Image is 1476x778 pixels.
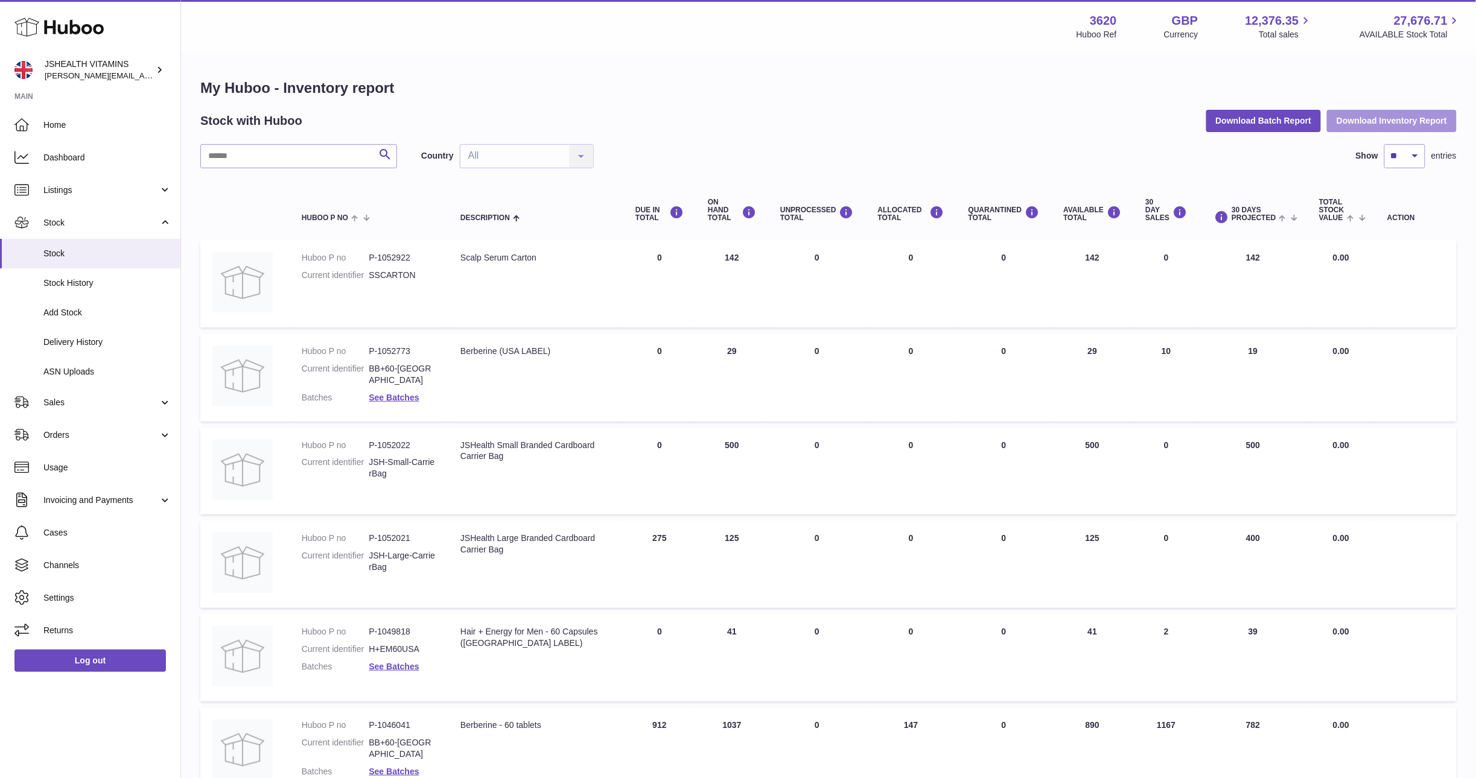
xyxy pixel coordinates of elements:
[369,363,436,386] dd: BB+60-[GEOGRAPHIC_DATA]
[369,626,436,637] dd: P-1049818
[1133,614,1199,701] td: 2
[1063,206,1121,222] div: AVAILABLE Total
[302,392,369,403] dt: Batches
[460,252,611,264] div: Scalp Serum Carton
[1333,253,1349,262] span: 0.00
[1360,29,1462,40] span: AVAILABLE Stock Total
[200,78,1457,98] h1: My Huboo - Inventory report
[1051,614,1133,701] td: 41
[212,626,273,686] img: product image
[43,277,171,289] span: Stock History
[1051,334,1133,422] td: 29
[1133,520,1199,608] td: 0
[1002,533,1007,543] span: 0
[43,560,171,571] span: Channels
[1319,198,1344,223] span: Total stock value
[866,428,956,515] td: 0
[43,429,159,441] span: Orders
[969,206,1040,222] div: QUARANTINED Total
[696,614,768,701] td: 41
[43,152,171,163] span: Dashboard
[768,240,866,327] td: 0
[43,337,171,348] span: Delivery History
[623,240,696,327] td: 0
[1164,29,1198,40] div: Currency
[302,737,369,760] dt: Current identifier
[1145,198,1187,223] div: 30 DAY SALES
[696,520,768,608] td: 125
[43,527,171,539] span: Cases
[696,428,768,515] td: 500
[1333,627,1349,636] span: 0.00
[302,719,369,731] dt: Huboo P no
[866,520,956,608] td: 0
[460,719,611,731] div: Berberine - 60 tablets
[696,334,768,422] td: 29
[460,626,611,649] div: Hair + Energy for Men - 60 Capsules ([GEOGRAPHIC_DATA] LABEL)
[45,71,242,80] span: [PERSON_NAME][EMAIL_ADDRESS][DOMAIN_NAME]
[369,550,436,573] dd: JSH-Large-CarrierBag
[43,185,159,196] span: Listings
[1133,240,1199,327] td: 0
[43,248,171,259] span: Stock
[1333,533,1349,543] span: 0.00
[369,346,436,357] dd: P-1052773
[212,533,273,593] img: product image
[1002,627,1007,636] span: 0
[1394,13,1448,29] span: 27,676.71
[302,440,369,451] dt: Huboo P no
[302,270,369,281] dt: Current identifier
[43,119,171,131] span: Home
[768,520,866,608] td: 0
[780,206,854,222] div: UNPROCESSED Total
[302,252,369,264] dt: Huboo P no
[1333,440,1349,450] span: 0.00
[369,252,436,264] dd: P-1052922
[768,614,866,701] td: 0
[14,61,33,79] img: francesca@jshealthvitamins.com
[43,366,171,378] span: ASN Uploads
[212,440,273,500] img: product image
[369,719,436,731] dd: P-1046041
[302,363,369,386] dt: Current identifier
[635,206,684,222] div: DUE IN TOTAL
[460,346,611,357] div: Berberine (USA LABEL)
[708,198,756,223] div: ON HAND Total
[14,650,166,671] a: Log out
[302,644,369,655] dt: Current identifier
[369,662,419,671] a: See Batches
[696,240,768,327] td: 142
[1002,346,1007,356] span: 0
[43,625,171,636] span: Returns
[302,661,369,672] dt: Batches
[768,428,866,515] td: 0
[1172,13,1198,29] strong: GBP
[1206,110,1322,131] button: Download Batch Report
[43,307,171,318] span: Add Stock
[45,59,153,81] div: JSHEALTH VITAMINS
[302,214,348,222] span: Huboo P no
[212,346,273,406] img: product image
[623,520,696,608] td: 275
[1051,520,1133,608] td: 125
[43,495,159,506] span: Invoicing and Payments
[1199,428,1307,515] td: 500
[43,462,171,473] span: Usage
[1360,13,1462,40] a: 27,676.71 AVAILABLE Stock Total
[460,533,611,555] div: JSHealth Large Branded Cardboard Carrier Bag
[1199,334,1307,422] td: 19
[1259,29,1312,40] span: Total sales
[1245,13,1312,40] a: 12,376.35 Total sales
[302,346,369,357] dt: Huboo P no
[1051,428,1133,515] td: 500
[460,214,510,222] span: Description
[768,334,866,422] td: 0
[1333,346,1349,356] span: 0.00
[1333,720,1349,730] span: 0.00
[1356,150,1378,162] label: Show
[866,614,956,701] td: 0
[369,644,436,655] dd: H+EM60USA
[43,592,171,604] span: Settings
[1090,13,1117,29] strong: 3620
[421,150,454,162] label: Country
